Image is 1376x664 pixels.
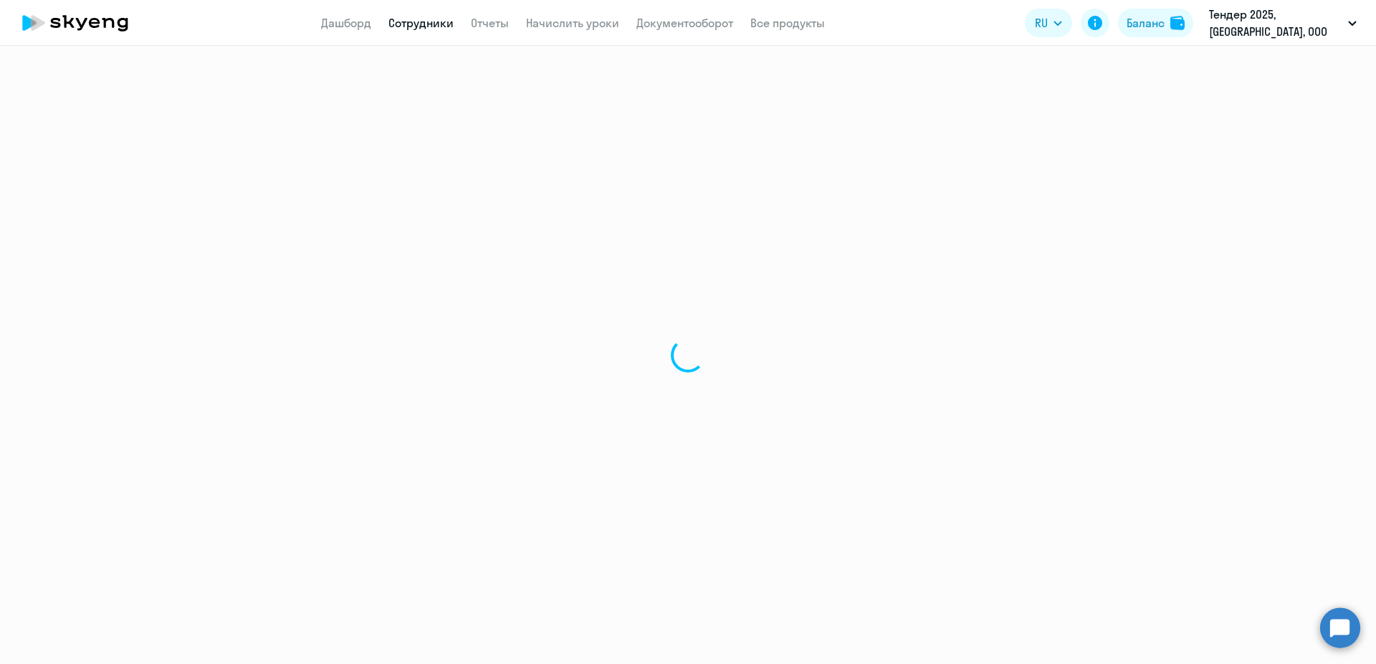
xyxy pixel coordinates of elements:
[1202,6,1364,40] button: Тендер 2025, [GEOGRAPHIC_DATA], ООО
[1035,14,1048,32] span: RU
[750,16,825,30] a: Все продукты
[1209,6,1342,40] p: Тендер 2025, [GEOGRAPHIC_DATA], ООО
[1127,14,1165,32] div: Баланс
[526,16,619,30] a: Начислить уроки
[471,16,509,30] a: Отчеты
[1025,9,1072,37] button: RU
[1170,16,1185,30] img: balance
[321,16,371,30] a: Дашборд
[388,16,454,30] a: Сотрудники
[636,16,733,30] a: Документооборот
[1118,9,1193,37] button: Балансbalance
